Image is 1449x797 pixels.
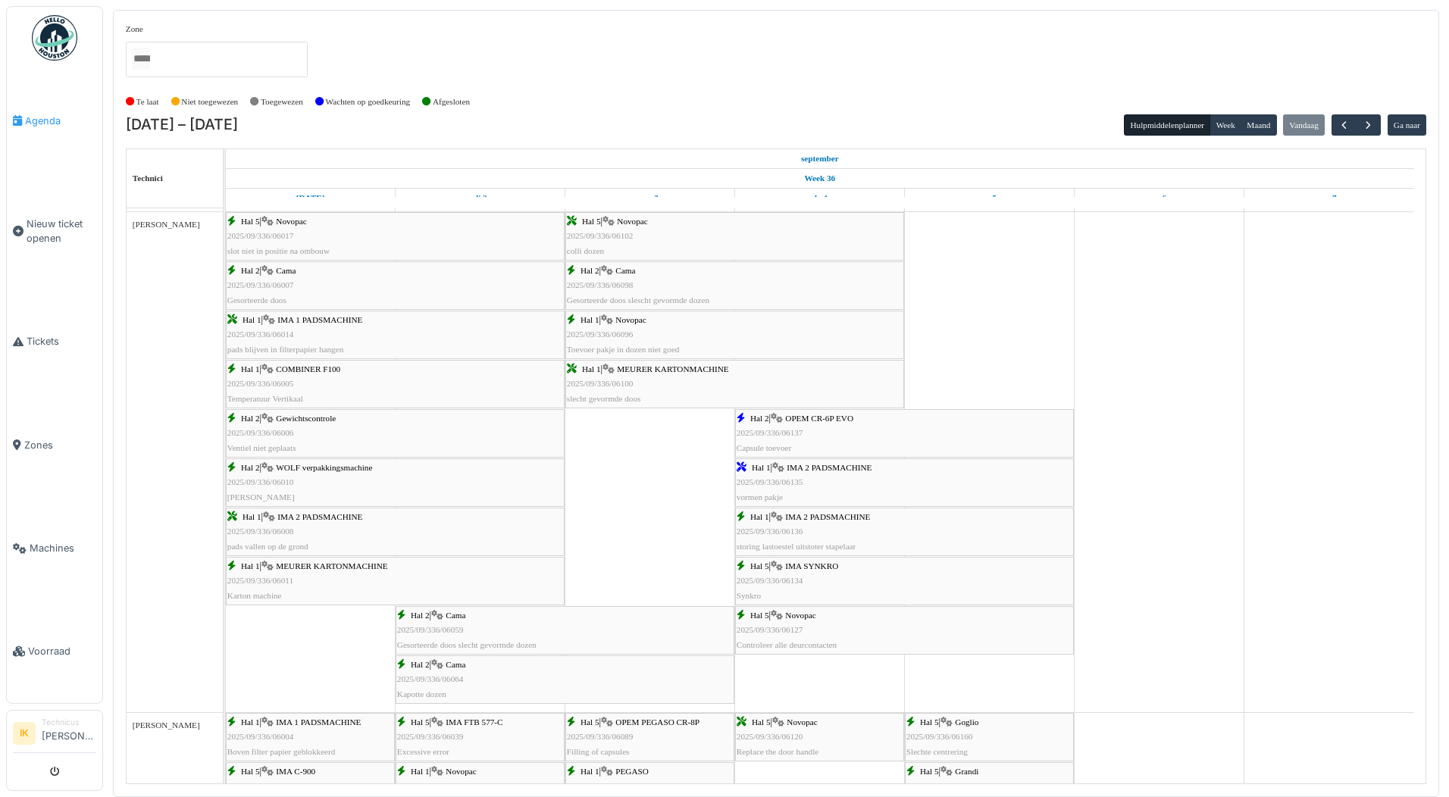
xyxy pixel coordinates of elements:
[227,527,294,536] span: 2025/09/336/06008
[787,717,817,727] span: Novopac
[785,561,838,570] span: IMA SYNKRO
[227,246,330,255] span: slot niet in positie na ombouw
[227,576,293,585] span: 2025/09/336/06011
[293,189,329,208] a: 1 september 2025
[1388,114,1427,136] button: Ga naar
[411,611,430,620] span: Hal 2
[567,313,903,357] div: |
[181,95,238,108] label: Niet toegewezen
[737,608,1072,652] div: |
[126,116,238,134] h2: [DATE] – [DATE]
[737,747,818,756] span: Replace the door handle
[397,625,464,634] span: 2025/09/336/06059
[638,189,662,208] a: 3 september 2025
[241,414,260,423] span: Hal 2
[752,463,771,472] span: Hal 1
[1283,114,1325,136] button: Vandaag
[567,732,634,741] span: 2025/09/336/06089
[737,640,837,649] span: Controleer alle deurcontacten
[567,295,709,305] span: Gesorteerde doos slescht gevormde dozen
[800,169,839,188] a: Week 36
[24,438,96,452] span: Zones
[567,362,903,406] div: |
[7,69,102,172] a: Agenda
[277,315,362,324] span: IMA 1 PADSMACHINE
[446,717,502,727] span: IMA FTB 577-C
[411,767,430,776] span: Hal 1
[1210,114,1241,136] button: Week
[582,217,601,226] span: Hal 5
[227,461,563,505] div: |
[567,379,634,388] span: 2025/09/336/06100
[906,732,973,741] span: 2025/09/336/06160
[276,266,296,275] span: Cama
[227,492,295,502] span: [PERSON_NAME]
[567,264,903,308] div: |
[397,732,464,741] span: 2025/09/336/06039
[227,542,308,551] span: pads vallen op de grond
[446,611,465,620] span: Cama
[276,717,361,727] span: IMA 1 PADSMACHINE
[737,542,856,551] span: storing lastoestel uitstoter stapelaar
[276,414,336,423] span: Gewichtscontrole
[737,428,803,437] span: 2025/09/336/06137
[276,767,315,776] span: IMA C-900
[133,220,200,229] span: [PERSON_NAME]
[411,660,430,669] span: Hal 2
[567,231,634,240] span: 2025/09/336/06102
[737,527,803,536] span: 2025/09/336/06136
[785,414,853,423] span: OPEM CR-6P EVO
[243,315,261,324] span: Hal 1
[581,767,599,776] span: Hal 1
[446,660,465,669] span: Cama
[132,48,150,70] input: Alles
[567,330,634,339] span: 2025/09/336/06096
[227,280,294,289] span: 2025/09/336/06007
[1148,189,1170,208] a: 6 september 2025
[27,334,96,348] span: Tickets
[1319,189,1341,208] a: 7 september 2025
[227,591,282,600] span: Karton machine
[1332,114,1357,136] button: Vorige
[617,364,728,373] span: MEURER KARTONMACHINE
[227,510,563,554] div: |
[227,428,294,437] span: 2025/09/336/06006
[241,266,260,275] span: Hal 2
[13,717,96,753] a: IK Technicus[PERSON_NAME]
[737,477,803,486] span: 2025/09/336/06135
[567,715,733,759] div: |
[978,189,1000,208] a: 5 september 2025
[241,561,260,570] span: Hal 1
[1124,114,1210,136] button: Hulpmiddelenplanner
[227,345,343,354] span: pads blijven in filterpapier hangen
[1241,114,1277,136] button: Maand
[737,715,903,759] div: |
[32,15,77,61] img: Badge_color-CXgf-gQk.svg
[737,591,761,600] span: Synkro
[617,217,647,226] span: Novopac
[241,364,260,373] span: Hal 1
[227,443,296,452] span: Ventiel niet geplaats
[227,313,563,357] div: |
[737,443,791,452] span: Capsule toevoer
[276,561,387,570] span: MEURER KARTONMACHINE
[276,217,306,226] span: Novopac
[955,717,978,727] span: Goglio
[227,781,294,790] span: 2025/09/336/05997
[582,364,601,373] span: Hal 1
[567,781,634,790] span: 2025/09/336/06084
[785,611,815,620] span: Novopac
[241,217,260,226] span: Hal 5
[25,114,96,128] span: Agenda
[737,492,783,502] span: vormen pakje
[737,461,1072,505] div: |
[133,720,200,730] span: [PERSON_NAME]
[227,559,563,603] div: |
[397,674,464,683] span: 2025/09/336/06064
[787,463,872,472] span: IMA 2 PADSMACHINE
[7,600,102,703] a: Voorraad
[42,717,96,728] div: Technicus
[227,231,294,240] span: 2025/09/336/06017
[136,95,159,108] label: Te laat
[1356,114,1381,136] button: Volgende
